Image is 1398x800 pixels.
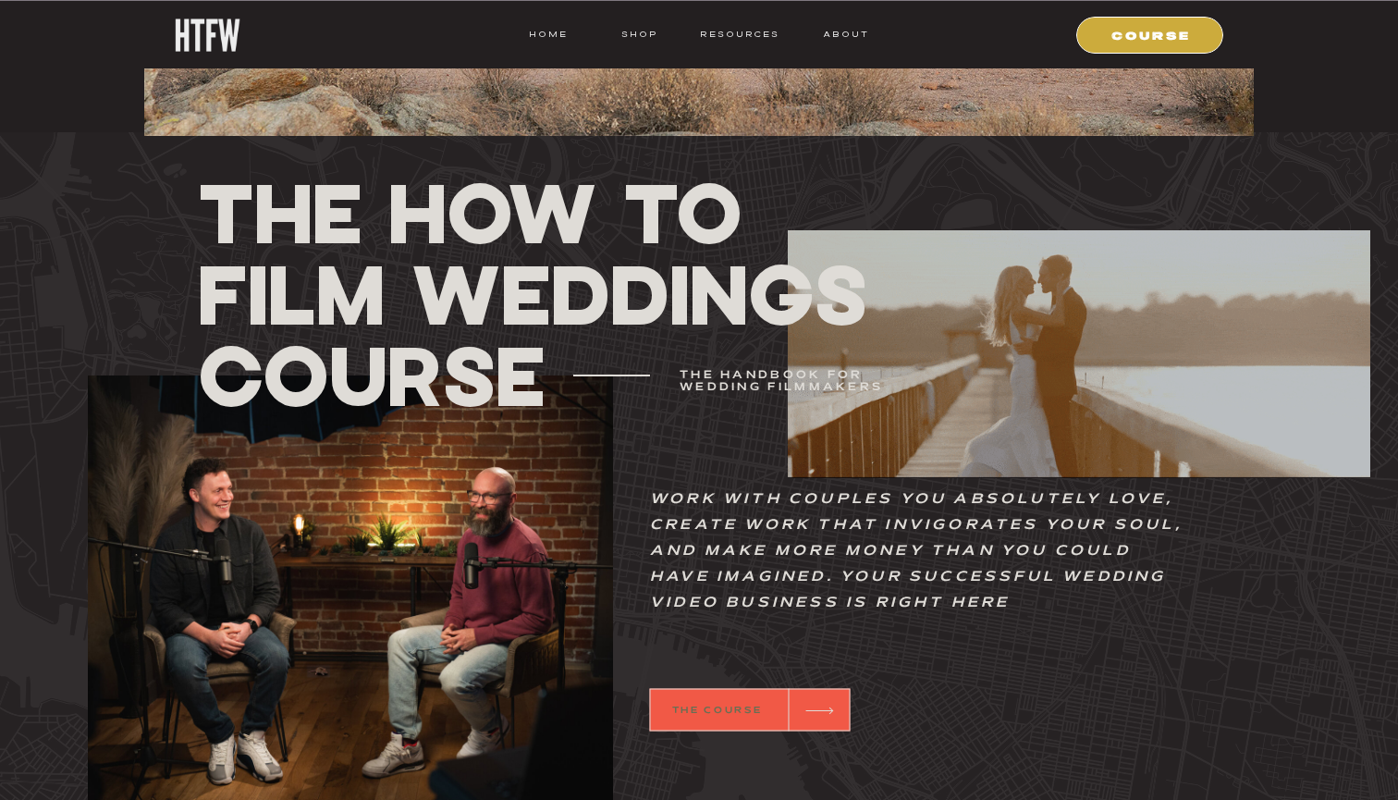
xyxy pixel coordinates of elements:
h3: The handbook for wedding filmmakers [680,369,932,394]
b: THE COURSE [672,707,763,715]
i: Work with couples you absolutely love, create work that invigorates your soul, and make more mone... [650,493,1183,609]
a: HOME [529,26,568,43]
a: COURSE [1088,26,1214,43]
h1: THE How To Film Weddings Course [198,171,879,416]
a: ABOUT [822,26,869,43]
a: THE COURSE [657,707,777,714]
a: shop [603,26,676,43]
a: resources [693,26,779,43]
